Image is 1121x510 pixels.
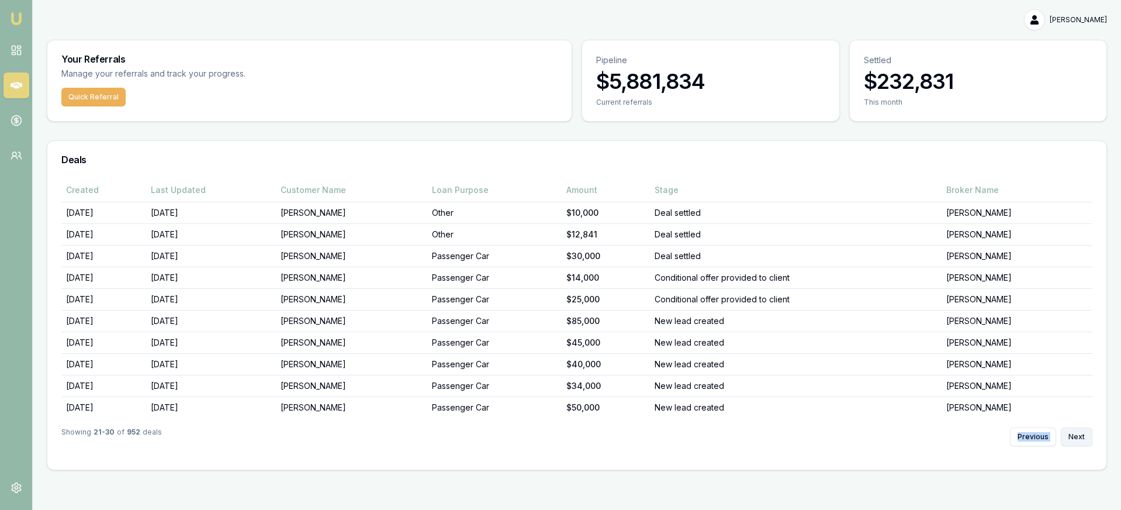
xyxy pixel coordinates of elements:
h3: $232,831 [864,70,1093,93]
td: [DATE] [146,375,276,397]
td: Passenger Car [427,397,562,418]
td: [DATE] [146,310,276,332]
td: Other [427,223,562,245]
td: [PERSON_NAME] [276,288,427,310]
td: [PERSON_NAME] [942,353,1092,375]
td: [DATE] [146,353,276,375]
td: Passenger Car [427,332,562,353]
div: Broker Name [946,184,1088,196]
td: [DATE] [146,202,276,223]
td: [PERSON_NAME] [276,332,427,353]
td: [DATE] [146,245,276,267]
td: [PERSON_NAME] [942,202,1092,223]
td: [PERSON_NAME] [942,375,1092,397]
div: $85,000 [566,315,645,327]
td: [PERSON_NAME] [276,353,427,375]
h3: Your Referrals [61,54,558,64]
td: New lead created [650,310,942,332]
td: [PERSON_NAME] [942,223,1092,245]
td: [DATE] [146,397,276,418]
td: Passenger Car [427,353,562,375]
td: Deal settled [650,202,942,223]
td: Other [427,202,562,223]
td: [DATE] [61,202,146,223]
button: Next [1061,428,1092,446]
strong: 952 [127,428,140,446]
td: [PERSON_NAME] [276,267,427,288]
div: $14,000 [566,272,645,284]
div: This month [864,98,1093,107]
div: Loan Purpose [432,184,557,196]
div: $25,000 [566,294,645,305]
div: Last Updated [151,184,271,196]
img: emu-icon-u.png [9,12,23,26]
td: [DATE] [61,310,146,332]
td: New lead created [650,353,942,375]
td: Deal settled [650,223,942,245]
div: $12,841 [566,229,645,240]
p: Pipeline [596,54,825,66]
td: Conditional offer provided to client [650,288,942,310]
p: Settled [864,54,1093,66]
div: Created [66,184,141,196]
button: Previous [1010,428,1056,446]
div: $30,000 [566,250,645,262]
td: [PERSON_NAME] [942,267,1092,288]
div: Customer Name [281,184,422,196]
td: [DATE] [61,375,146,397]
td: [DATE] [61,397,146,418]
td: [PERSON_NAME] [942,332,1092,353]
td: [DATE] [61,267,146,288]
div: $50,000 [566,402,645,413]
td: [DATE] [61,288,146,310]
td: Passenger Car [427,310,562,332]
div: $40,000 [566,359,645,370]
strong: 21 - 30 [94,428,115,446]
td: [DATE] [61,332,146,353]
td: [PERSON_NAME] [276,397,427,418]
div: $10,000 [566,207,645,219]
div: Showing of deals [61,428,162,446]
h3: $5,881,834 [596,70,825,93]
td: [DATE] [61,353,146,375]
div: Amount [566,184,645,196]
td: Passenger Car [427,267,562,288]
h3: Deals [61,155,1092,164]
td: New lead created [650,332,942,353]
td: [DATE] [146,267,276,288]
td: [DATE] [146,288,276,310]
td: [DATE] [61,245,146,267]
div: $34,000 [566,380,645,392]
button: Quick Referral [61,88,126,106]
td: New lead created [650,375,942,397]
td: [DATE] [61,223,146,245]
p: Manage your referrals and track your progress. [61,67,361,81]
td: [PERSON_NAME] [276,310,427,332]
td: [PERSON_NAME] [942,310,1092,332]
td: New lead created [650,397,942,418]
td: [PERSON_NAME] [942,288,1092,310]
td: [PERSON_NAME] [942,397,1092,418]
td: Conditional offer provided to client [650,267,942,288]
td: [PERSON_NAME] [942,245,1092,267]
td: Passenger Car [427,245,562,267]
td: [PERSON_NAME] [276,223,427,245]
td: [PERSON_NAME] [276,245,427,267]
td: Passenger Car [427,375,562,397]
div: $45,000 [566,337,645,349]
span: [PERSON_NAME] [1050,15,1107,25]
div: Current referrals [596,98,825,107]
td: Passenger Car [427,288,562,310]
div: Stage [655,184,937,196]
td: [DATE] [146,332,276,353]
td: [DATE] [146,223,276,245]
td: [PERSON_NAME] [276,375,427,397]
td: Deal settled [650,245,942,267]
td: [PERSON_NAME] [276,202,427,223]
